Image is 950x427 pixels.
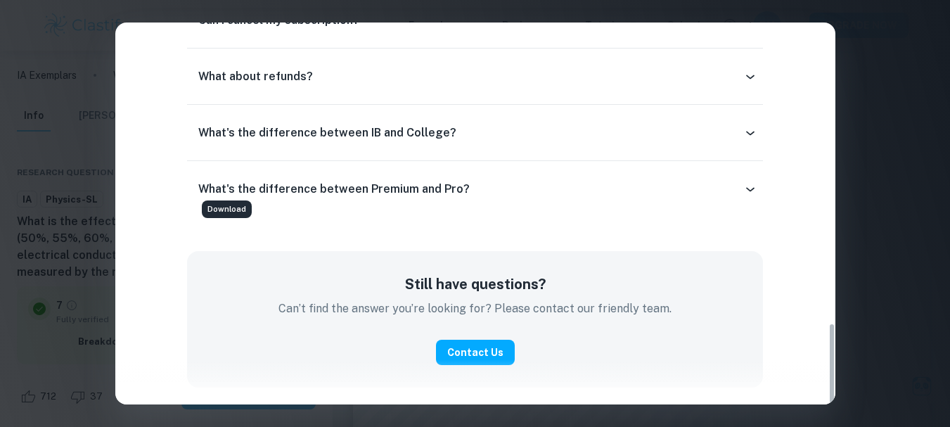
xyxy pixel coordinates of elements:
[187,116,763,150] div: What's the difference between IB and College?
[210,274,740,295] h5: Still have questions?
[436,345,515,358] a: Contact Us
[198,125,456,141] h6: What's the difference between IB and College?
[436,340,515,365] button: Contact Us
[210,300,740,317] p: Can’t find the answer you’re looking for? Please contact our friendly team.
[187,172,763,206] div: What's the difference between Premium and Pro?
[198,181,470,198] h6: What's the difference between Premium and Pro?
[187,60,763,94] div: What about refunds?
[198,68,313,85] h6: What about refunds?
[202,200,252,218] div: Download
